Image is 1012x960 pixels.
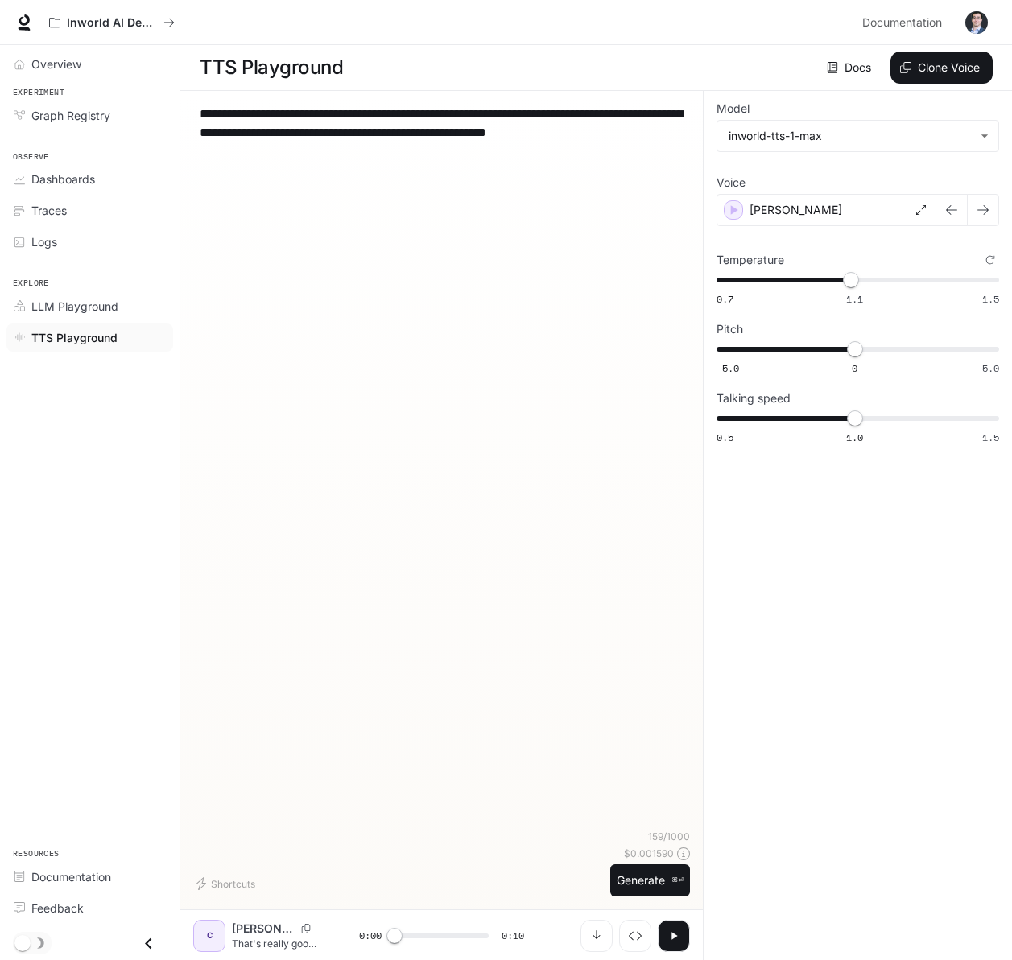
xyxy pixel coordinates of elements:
a: LLM Playground [6,292,173,320]
button: Shortcuts [193,871,262,896]
span: Overview [31,56,81,72]
p: Voice [717,177,746,188]
button: Inspect [619,920,651,952]
button: Download audio [580,920,613,952]
button: Close drawer [130,927,167,960]
span: 1.1 [846,292,863,306]
p: Talking speed [717,393,791,404]
span: Dashboards [31,171,95,187]
span: 1.5 [982,292,999,306]
button: User avatar [960,6,993,39]
span: Traces [31,202,67,219]
span: Documentation [31,868,111,885]
span: Graph Registry [31,107,110,124]
button: Generate⌘⏎ [610,864,690,897]
p: Pitch [717,323,743,335]
a: Dashboards [6,165,173,193]
a: Logs [6,228,173,256]
span: Logs [31,233,57,250]
div: inworld-tts-1-max [729,128,973,144]
a: TTS Playground [6,323,173,352]
button: Clone Voice [890,52,993,84]
p: Model [717,103,750,114]
p: $ 0.001590 [624,847,674,860]
span: 5.0 [982,361,999,375]
p: Inworld AI Demos [67,16,157,30]
a: Documentation [856,6,954,39]
span: 0.5 [717,431,733,444]
div: C [196,923,222,949]
span: Dark mode toggle [14,933,31,951]
span: 1.5 [982,431,999,444]
p: [PERSON_NAME] [750,202,842,218]
button: Reset to default [981,251,999,269]
a: Overview [6,50,173,78]
span: 1.0 [846,431,863,444]
div: inworld-tts-1-max [717,121,998,151]
a: Docs [824,52,878,84]
p: That's really good to hear. You know, there's somethign nice about that feeling - being quieter b... [232,937,320,950]
span: Documentation [862,13,942,33]
a: Documentation [6,863,173,891]
span: 0.7 [717,292,733,306]
a: Feedback [6,894,173,922]
p: [PERSON_NAME] [232,921,295,937]
p: ⌘⏎ [671,876,684,885]
span: 0 [852,361,857,375]
span: 0:10 [502,928,524,944]
span: TTS Playground [31,329,118,346]
h1: TTS Playground [200,52,343,84]
p: Temperature [717,254,784,266]
button: All workspaces [42,6,182,39]
span: LLM Playground [31,298,118,315]
a: Graph Registry [6,101,173,130]
p: 159 / 1000 [648,830,690,843]
span: -5.0 [717,361,739,375]
span: Feedback [31,900,84,917]
img: User avatar [965,11,988,34]
a: Traces [6,196,173,225]
button: Copy Voice ID [295,924,317,933]
span: 0:00 [359,928,382,944]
